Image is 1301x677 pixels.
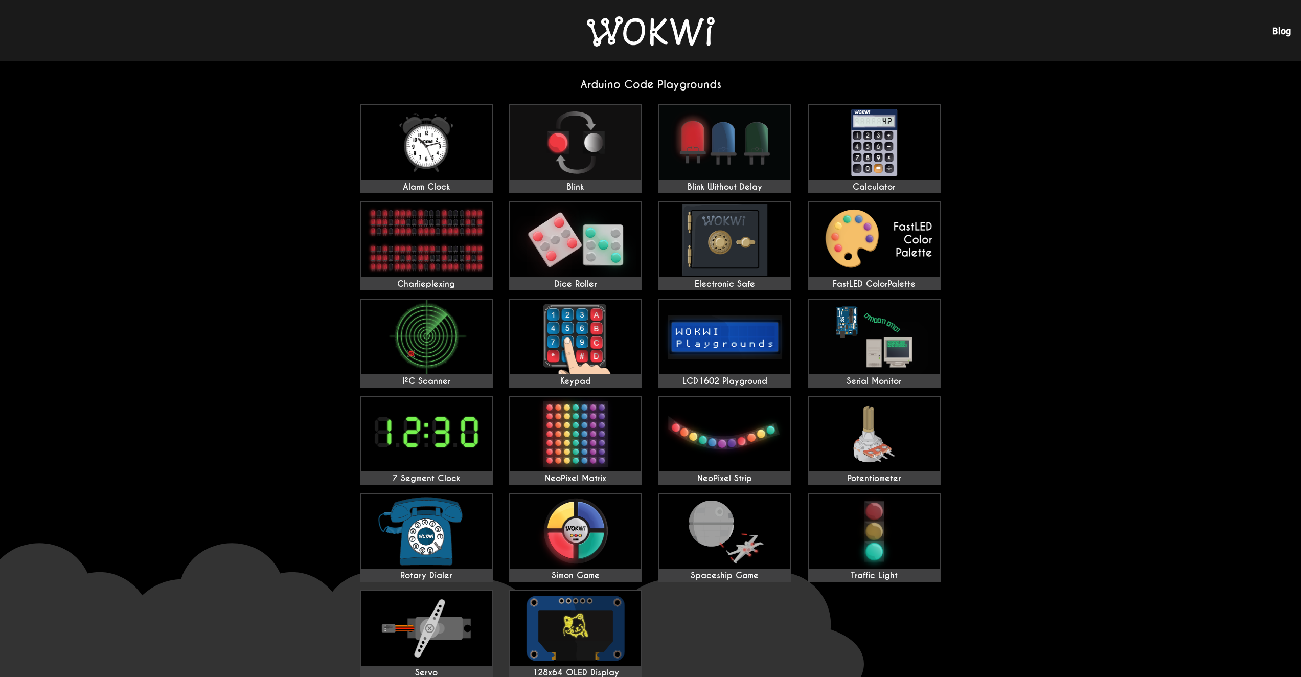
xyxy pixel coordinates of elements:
a: Rotary Dialer [360,493,493,582]
a: Alarm Clock [360,104,493,193]
img: FastLED ColorPalette [809,202,940,277]
div: Potentiometer [809,473,940,484]
a: Traffic Light [808,493,941,582]
div: FastLED ColorPalette [809,279,940,289]
div: Alarm Clock [361,182,492,192]
div: Electronic Safe [659,279,790,289]
img: NeoPixel Strip [659,397,790,471]
img: Servo [361,591,492,666]
div: 7 Segment Clock [361,473,492,484]
img: 128x64 OLED Display [510,591,641,666]
img: Charlieplexing [361,202,492,277]
img: Alarm Clock [361,105,492,180]
div: Blink [510,182,641,192]
a: Calculator [808,104,941,193]
a: Potentiometer [808,396,941,485]
div: Dice Roller [510,279,641,289]
a: LCD1602 Playground [658,299,791,388]
img: Simon Game [510,494,641,569]
img: Spaceship Game [659,494,790,569]
div: Keypad [510,376,641,387]
a: Blink [509,104,642,193]
img: 7 Segment Clock [361,397,492,471]
div: LCD1602 Playground [659,376,790,387]
img: Calculator [809,105,940,180]
img: Electronic Safe [659,202,790,277]
div: Spaceship Game [659,571,790,581]
div: Simon Game [510,571,641,581]
a: Blink Without Delay [658,104,791,193]
div: I²C Scanner [361,376,492,387]
a: Simon Game [509,493,642,582]
img: Blink [510,105,641,180]
img: Blink Without Delay [659,105,790,180]
div: Blink Without Delay [659,182,790,192]
h2: Arduino Code Playgrounds [352,78,950,92]
img: NeoPixel Matrix [510,397,641,471]
div: Calculator [809,182,940,192]
div: Serial Monitor [809,376,940,387]
img: Rotary Dialer [361,494,492,569]
img: Traffic Light [809,494,940,569]
div: NeoPixel Matrix [510,473,641,484]
img: I²C Scanner [361,300,492,374]
a: Blog [1272,26,1291,36]
img: Wokwi [587,16,715,47]
a: NeoPixel Matrix [509,396,642,485]
img: Dice Roller [510,202,641,277]
a: Dice Roller [509,201,642,290]
a: Charlieplexing [360,201,493,290]
a: NeoPixel Strip [658,396,791,485]
a: Spaceship Game [658,493,791,582]
a: Keypad [509,299,642,388]
div: Charlieplexing [361,279,492,289]
img: Serial Monitor [809,300,940,374]
a: FastLED ColorPalette [808,201,941,290]
img: Potentiometer [809,397,940,471]
img: Keypad [510,300,641,374]
div: Rotary Dialer [361,571,492,581]
div: NeoPixel Strip [659,473,790,484]
a: Electronic Safe [658,201,791,290]
a: I²C Scanner [360,299,493,388]
a: 7 Segment Clock [360,396,493,485]
img: LCD1602 Playground [659,300,790,374]
div: Traffic Light [809,571,940,581]
a: Serial Monitor [808,299,941,388]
